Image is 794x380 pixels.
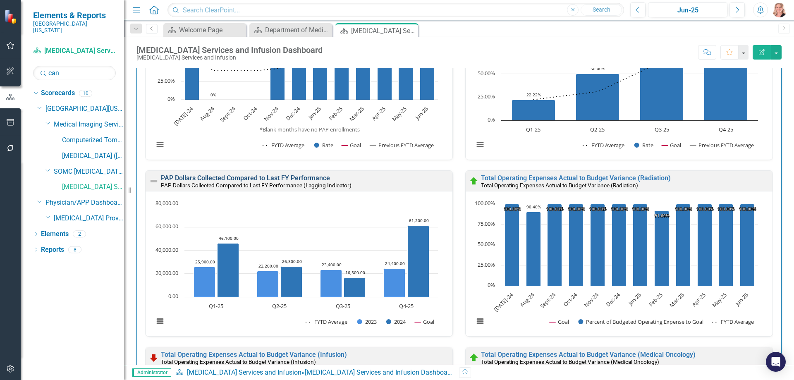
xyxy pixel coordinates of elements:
[190,66,429,69] g: Previous FYTD Average, series 4 of 4. Line with 12 data points.
[357,318,377,325] button: Show 2023
[474,139,486,151] button: View chart menu, Chart
[68,246,81,253] div: 8
[526,92,541,98] text: 22.22%
[62,151,124,161] a: [MEDICAL_DATA] ([MEDICAL_DATA]
[505,204,755,286] g: Percent of Budgeted Operating Expense to Goal, series 2 of 3. Bar series with 12 bars.
[505,204,519,286] path: Jul-24, 100. Percent of Budgeted Operating Expense to Goal.
[242,105,258,122] text: Oct-24
[512,100,555,121] path: Q1-25, 22.22222222. Rate.
[158,77,175,84] text: 25.00%
[257,271,279,297] path: Q2-25, 22,200. 2023.
[320,270,342,297] path: Q3-25, 23,400. 2023.
[413,105,429,122] text: Jun-25
[733,291,749,308] text: Jun-25
[41,88,75,98] a: Scorecards
[161,182,352,189] small: PAP Dollars Collected Compared to Last FY Performance (Lagging Indicator)
[185,52,199,100] path: Jul-24, 66.66666667. Rate.
[386,318,407,325] button: Show 2024
[322,262,342,268] text: 23,400.00
[519,291,536,308] text: Aug-24
[766,352,786,372] div: Open Intercom Messenger
[167,3,624,17] input: Search ClearPoint...
[219,235,239,241] text: 46,100.00
[306,318,348,325] button: Show FYTD Average
[526,212,541,286] path: Aug-24, 90.4. Percent of Budgeted Operating Expense to Goal.
[562,291,579,308] text: Oct-24
[172,105,194,127] text: [DATE]-24
[194,267,215,297] path: Q1-25, 25,900. 2023.
[356,52,371,100] path: Mar-25, 66.66666667. Rate.
[568,206,585,212] text: 100.00%
[187,368,301,376] a: [MEDICAL_DATA] Services and Infusion
[651,5,725,15] div: Jun-25
[739,206,756,212] text: 100.00%
[569,204,584,286] path: Oct-24, 100. Percent of Budgeted Operating Expense to Goal.
[45,104,124,114] a: [GEOGRAPHIC_DATA][US_STATE]
[79,90,92,97] div: 10
[469,176,479,186] img: On Target
[481,182,638,189] small: Total Operating Expenses Actual to Budget Variance (Radiation)
[149,353,159,363] img: Below Plan
[150,200,442,334] svg: Interactive chart
[270,64,285,100] path: Nov-24, 50. Rate.
[492,291,514,313] text: [DATE]-24
[155,246,178,253] text: 40,000.00
[772,2,787,17] img: Tiffany LaCoste
[62,136,124,145] a: Computerized Tomography ([GEOGRAPHIC_DATA][MEDICAL_DATA]
[712,318,755,325] button: Show FYTD Average
[647,291,664,308] text: Feb-25
[589,206,606,212] text: 100.00%
[655,210,669,286] path: Feb-25, 91.6. Percent of Budgeted Operating Expense to Goal.
[548,204,562,286] path: Sept-24, 100. Percent of Budgeted Operating Expense to Goal.
[583,141,625,149] button: Show FYTD Average
[591,204,605,286] path: Nov-24, 100. Percent of Budgeted Operating Expense to Goal.
[710,291,728,309] text: May-25
[336,302,350,310] text: Q3-25
[154,315,166,327] button: View chart menu, Chart
[345,270,365,275] text: 16,500.00
[154,139,166,151] button: View chart menu, Chart
[54,214,124,223] a: [MEDICAL_DATA] Providers
[532,66,728,69] g: Previous FYTD Average, series 4 of 4. Line with 4 data points.
[526,126,540,133] text: Q1-25
[409,217,429,223] text: 61,200.00
[258,263,278,269] text: 22,200.00
[210,92,216,98] text: 0%
[262,105,280,123] text: Nov-24
[478,240,495,248] text: 50.00%
[370,141,435,149] button: Show Previous FYTD Average
[662,141,681,149] button: Show Goal
[218,243,239,297] path: Q1-25, 46,100. 2024.
[348,105,365,122] text: Mar-25
[265,25,330,35] div: Department of Medicine Dashboard
[263,141,305,149] button: Show FYTD Average
[161,174,330,182] a: PAP Dollars Collected Compared to Last FY Performance
[167,95,175,103] text: 0%
[168,292,178,300] text: 0.00
[73,231,86,238] div: 2
[150,200,448,334] div: Chart. Highcharts interactive chart.
[41,245,64,255] a: Reports
[385,261,405,266] text: 24,400.00
[62,182,124,192] a: [MEDICAL_DATA] Services and Infusion
[272,302,287,310] text: Q2-25
[611,206,628,212] text: 100.00%
[342,141,361,149] button: Show Goal
[194,267,405,297] g: 2023, series 2 of 4. Bar series with 4 bars.
[481,174,671,182] a: Total Operating Expenses Actual to Budget Variance (Radiation)
[675,206,692,212] text: 100.00%
[344,277,366,297] path: Q3-25, 16,500. 2024.
[54,120,124,129] a: Medical Imaging Services
[175,368,453,378] div: »
[481,351,696,358] a: Total Operating Expenses Actual to Budget Variance (Medical Oncology)
[475,199,495,207] text: 100.00%
[719,126,733,133] text: Q4-25
[155,199,178,207] text: 80,000.00
[470,200,762,334] svg: Interactive chart
[690,291,707,308] text: Apr-25
[384,268,405,297] path: Q4-25, 24,400. 2023.
[145,170,453,337] div: Double-Click to Edit
[314,141,333,149] button: Show Rate
[306,105,323,122] text: Jan-25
